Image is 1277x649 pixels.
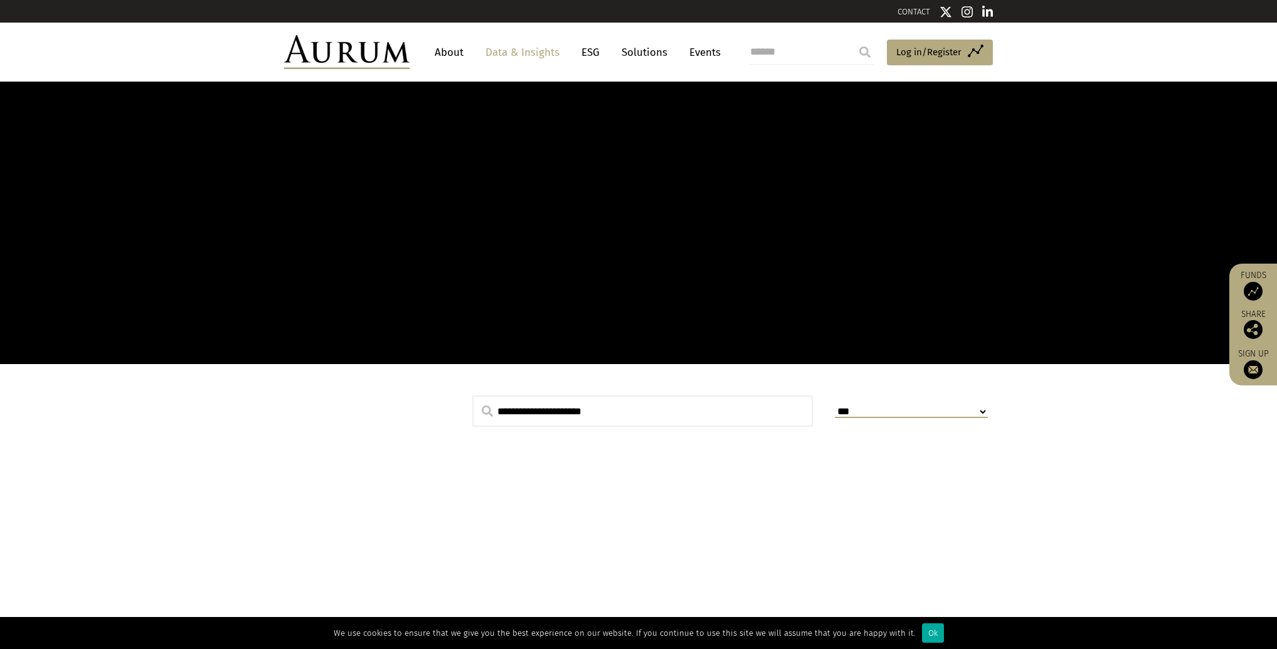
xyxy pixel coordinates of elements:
[982,6,994,18] img: Linkedin icon
[482,405,493,417] img: search.svg
[575,41,606,64] a: ESG
[1244,282,1263,301] img: Access Funds
[1244,320,1263,339] img: Share this post
[615,41,674,64] a: Solutions
[683,41,721,64] a: Events
[1236,348,1271,379] a: Sign up
[1244,360,1263,379] img: Sign up to our newsletter
[852,40,877,65] input: Submit
[1236,270,1271,301] a: Funds
[887,40,993,66] a: Log in/Register
[962,6,973,18] img: Instagram icon
[896,45,962,60] span: Log in/Register
[898,7,930,16] a: CONTACT
[284,35,410,69] img: Aurum
[428,41,470,64] a: About
[1236,310,1271,339] div: Share
[479,41,566,64] a: Data & Insights
[922,623,944,643] div: Ok
[940,6,952,18] img: Twitter icon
